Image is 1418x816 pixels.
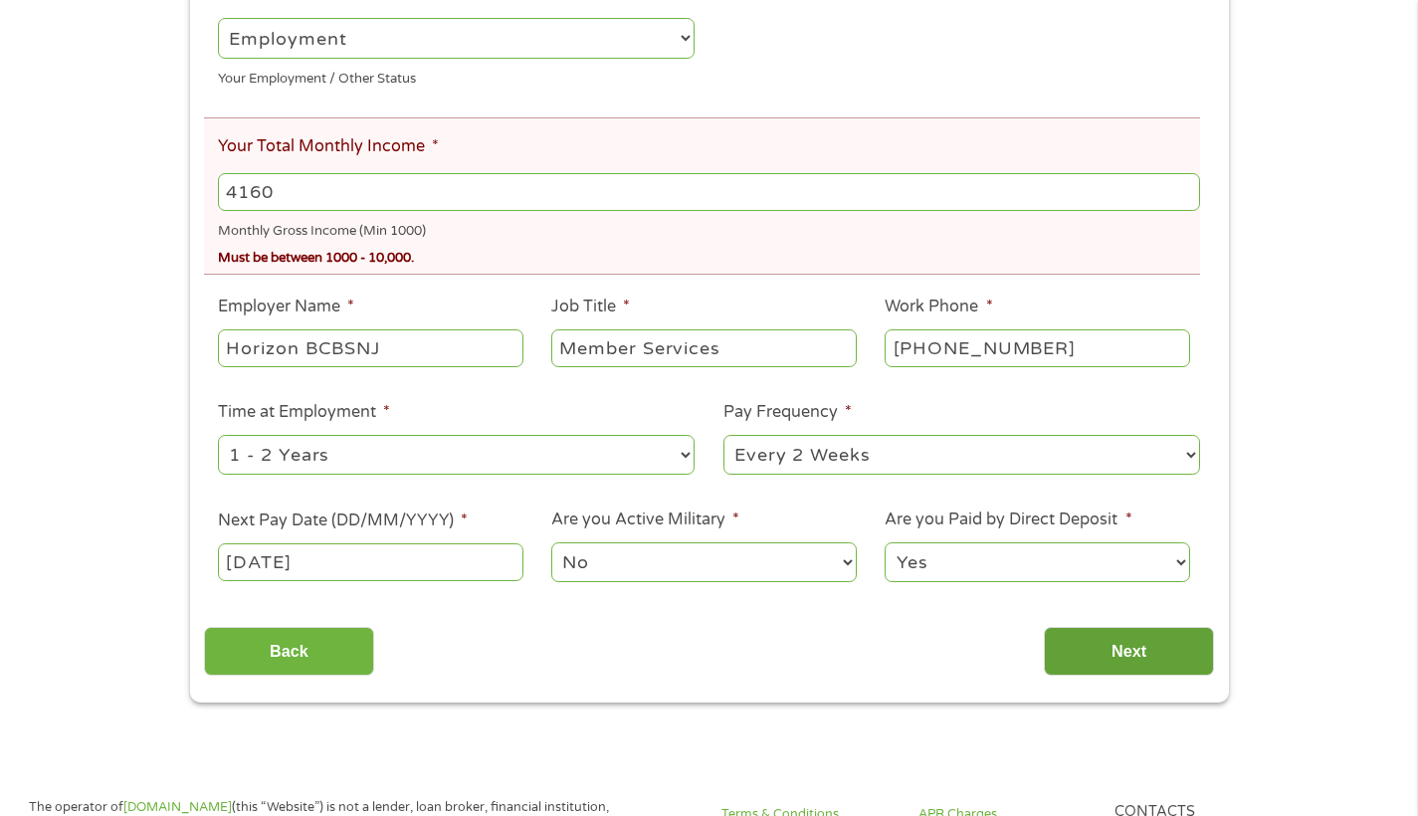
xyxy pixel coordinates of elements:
label: Next Pay Date (DD/MM/YYYY) [218,510,468,531]
label: Are you Active Military [551,510,739,530]
input: Walmart [218,329,522,367]
label: Pay Frequency [723,402,852,423]
label: Time at Employment [218,402,390,423]
div: Your Employment / Other Status [218,62,695,89]
label: Work Phone [885,297,992,317]
input: ---Click Here for Calendar --- [218,543,522,581]
input: Back [204,627,374,676]
div: Monthly Gross Income (Min 1000) [218,215,1199,242]
a: [DOMAIN_NAME] [123,799,232,815]
label: Are you Paid by Direct Deposit [885,510,1131,530]
label: Job Title [551,297,630,317]
label: Your Total Monthly Income [218,136,439,157]
div: Must be between 1000 - 10,000. [218,242,1199,269]
label: Employer Name [218,297,354,317]
input: 1800 [218,173,1199,211]
input: Cashier [551,329,856,367]
input: (231) 754-4010 [885,329,1189,367]
input: Next [1044,627,1214,676]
